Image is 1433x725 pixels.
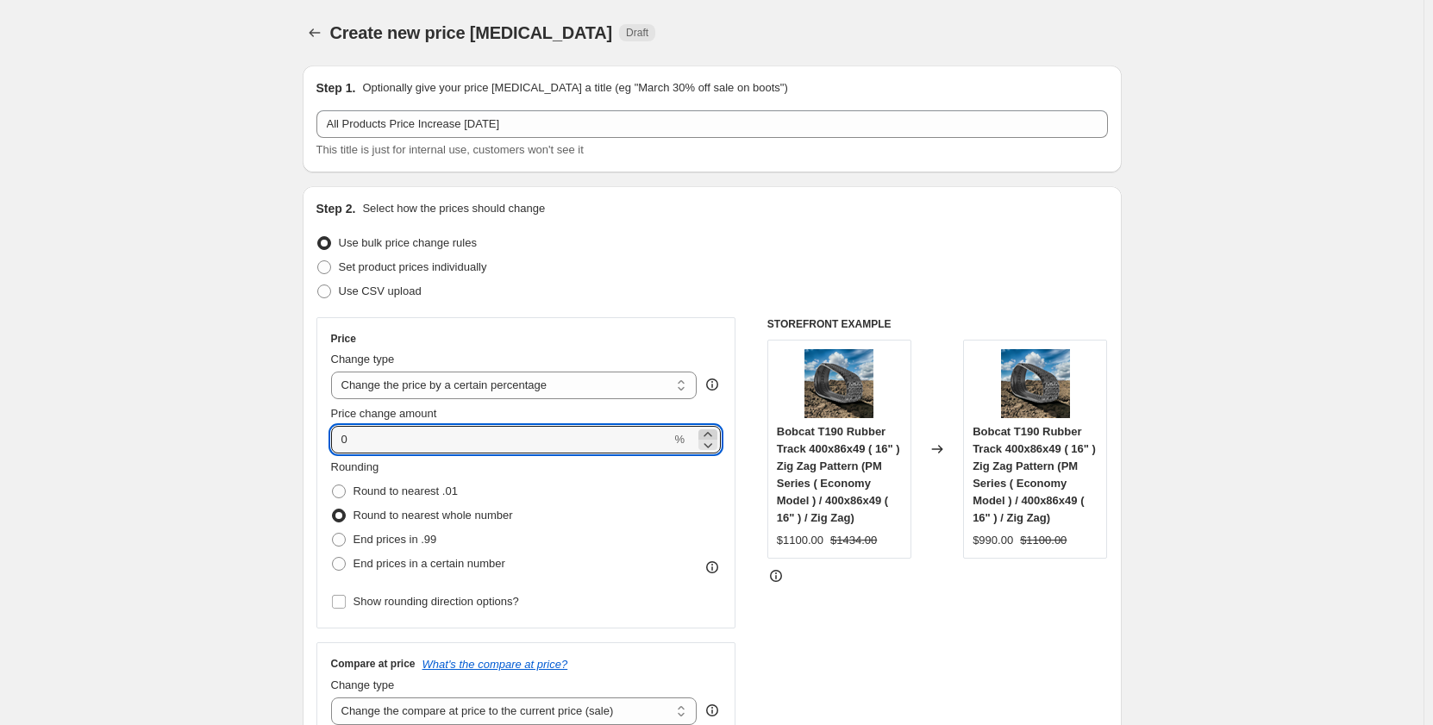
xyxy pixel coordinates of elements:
span: Round to nearest whole number [354,509,513,522]
div: $1100.00 [777,532,823,549]
div: $990.00 [973,532,1013,549]
span: Bobcat T190 Rubber Track 400x86x49 ( 16" ) Zig Zag Pattern (PM Series ( Economy Model ) / 400x86x... [777,425,900,524]
button: Price change jobs [303,21,327,45]
p: Optionally give your price [MEDICAL_DATA] a title (eg "March 30% off sale on boots") [362,79,787,97]
span: Rounding [331,460,379,473]
span: Use CSV upload [339,284,422,297]
h2: Step 1. [316,79,356,97]
input: 30% off holiday sale [316,110,1108,138]
span: % [674,433,685,446]
h6: STOREFRONT EXAMPLE [767,317,1108,331]
div: help [704,702,721,719]
span: Use bulk price change rules [339,236,477,249]
span: Set product prices individually [339,260,487,273]
strike: $1434.00 [830,532,877,549]
img: bobcat-rubber-track-bobcat-t190-rubber-track-400x86x49-16-zig-zag-pattern-45583795519804_80x.png [804,349,873,418]
p: Select how the prices should change [362,200,545,217]
span: This title is just for internal use, customers won't see it [316,143,584,156]
span: Round to nearest .01 [354,484,458,497]
button: What's the compare at price? [422,658,568,671]
strike: $1100.00 [1020,532,1067,549]
span: Change type [331,353,395,366]
h2: Step 2. [316,200,356,217]
span: Price change amount [331,407,437,420]
span: Draft [626,26,648,40]
span: Create new price [MEDICAL_DATA] [330,23,613,42]
span: End prices in a certain number [354,557,505,570]
span: Show rounding direction options? [354,595,519,608]
h3: Price [331,332,356,346]
span: Change type [331,678,395,691]
span: End prices in .99 [354,533,437,546]
input: -15 [331,426,672,453]
h3: Compare at price [331,657,416,671]
span: Bobcat T190 Rubber Track 400x86x49 ( 16" ) Zig Zag Pattern (PM Series ( Economy Model ) / 400x86x... [973,425,1096,524]
div: help [704,376,721,393]
img: bobcat-rubber-track-bobcat-t190-rubber-track-400x86x49-16-zig-zag-pattern-45583795519804_80x.png [1001,349,1070,418]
